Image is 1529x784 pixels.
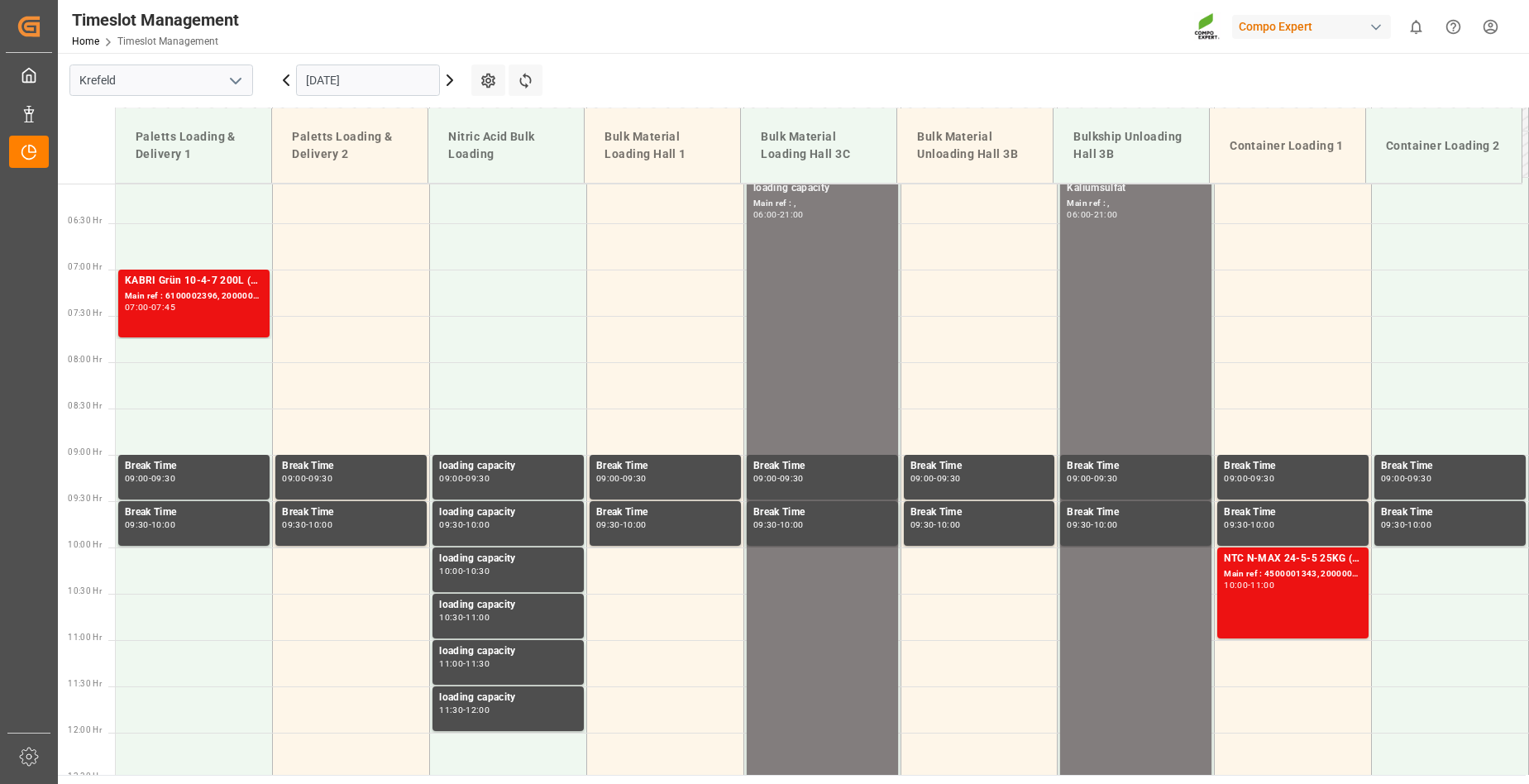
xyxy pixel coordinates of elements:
[69,65,253,96] input: Type to search/select
[1067,504,1205,521] div: Break Time
[1223,131,1352,161] div: Container Loading 1
[68,401,102,410] span: 08:30 Hr
[753,504,891,521] div: Break Time
[68,633,102,642] span: 11:00 Hr
[1381,475,1405,482] div: 09:00
[151,475,175,482] div: 09:30
[910,475,934,482] div: 09:00
[68,772,102,781] span: 12:30 Hr
[754,122,883,170] div: Bulk Material Loading Hall 3C
[282,458,420,475] div: Break Time
[620,475,623,482] div: -
[439,551,577,567] div: loading capacity
[285,122,414,170] div: Paletts Loading & Delivery 2
[68,586,102,595] span: 10:30 Hr
[1398,8,1435,45] button: show 0 new notifications
[463,475,466,482] div: -
[1091,521,1093,528] div: -
[910,122,1039,170] div: Bulk Material Unloading Hall 3B
[596,504,734,521] div: Break Time
[753,211,777,218] div: 06:00
[1094,521,1118,528] div: 10:00
[149,521,151,528] div: -
[1224,475,1248,482] div: 09:00
[282,475,306,482] div: 09:00
[308,475,332,482] div: 09:30
[780,475,804,482] div: 09:30
[439,521,463,528] div: 09:30
[466,521,490,528] div: 10:00
[125,475,149,482] div: 09:00
[463,706,466,714] div: -
[1381,458,1519,475] div: Break Time
[68,494,102,503] span: 09:30 Hr
[463,521,466,528] div: -
[1379,131,1508,161] div: Container Loading 2
[1224,551,1362,567] div: NTC N-MAX 24-5-5 25KG (x42) INT MTO
[777,475,780,482] div: -
[1381,504,1519,521] div: Break Time
[125,289,263,304] div: Main ref : 6100002396, 2000001900
[1224,521,1248,528] div: 09:30
[1224,567,1362,581] div: Main ref : 4500001343, 2000001681
[149,475,151,482] div: -
[777,521,780,528] div: -
[1067,122,1196,170] div: Bulkship Unloading Hall 3B
[753,458,891,475] div: Break Time
[1224,581,1248,589] div: 10:00
[753,180,891,197] div: loading capacity
[1407,521,1431,528] div: 10:00
[463,567,466,575] div: -
[934,521,936,528] div: -
[296,65,440,96] input: DD.MM.YYYY
[125,458,263,475] div: Break Time
[149,304,151,311] div: -
[439,706,463,714] div: 11:30
[466,614,490,621] div: 11:00
[68,355,102,364] span: 08:00 Hr
[1381,521,1405,528] div: 09:30
[125,504,263,521] div: Break Time
[439,690,577,706] div: loading capacity
[777,211,780,218] div: -
[1232,15,1391,39] div: Compo Expert
[439,614,463,621] div: 10:30
[151,304,175,311] div: 07:45
[910,521,934,528] div: 09:30
[598,122,727,170] div: Bulk Material Loading Hall 1
[596,475,620,482] div: 09:00
[1250,581,1274,589] div: 11:00
[1248,581,1250,589] div: -
[442,122,571,170] div: Nitric Acid Bulk Loading
[129,122,258,170] div: Paletts Loading & Delivery 1
[439,504,577,521] div: loading capacity
[222,68,247,93] button: open menu
[1094,211,1118,218] div: 21:00
[125,521,149,528] div: 09:30
[1091,211,1093,218] div: -
[306,475,308,482] div: -
[934,475,936,482] div: -
[910,504,1049,521] div: Break Time
[1224,458,1362,475] div: Break Time
[1067,211,1091,218] div: 06:00
[1194,12,1221,41] img: Screenshot%202023-09-29%20at%2010.02.21.png_1712312052.png
[439,660,463,667] div: 11:00
[466,660,490,667] div: 11:30
[937,521,961,528] div: 10:00
[1224,504,1362,521] div: Break Time
[439,458,577,475] div: loading capacity
[125,304,149,311] div: 07:00
[151,521,175,528] div: 10:00
[1094,475,1118,482] div: 09:30
[753,475,777,482] div: 09:00
[1405,521,1407,528] div: -
[1405,475,1407,482] div: -
[1067,197,1205,211] div: Main ref : ,
[753,197,891,211] div: Main ref : ,
[910,458,1049,475] div: Break Time
[1248,475,1250,482] div: -
[753,521,777,528] div: 09:30
[1091,475,1093,482] div: -
[1232,11,1398,42] button: Compo Expert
